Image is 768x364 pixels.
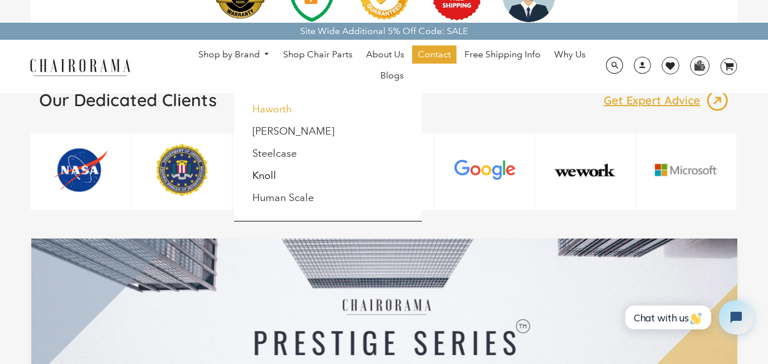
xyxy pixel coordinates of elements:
span: Shop Chair Parts [283,49,352,61]
a: [PERSON_NAME] [252,125,334,137]
span: Contact [418,49,451,61]
a: Shop Chair Parts [277,45,358,64]
img: WhatsApp_Image_2024-07-12_at_16.23.01.webp [691,57,708,74]
nav: DesktopNavigation [185,45,599,87]
a: Blogs [375,66,409,85]
iframe: Tidio Chat [613,291,763,344]
span: Free Shipping Info [464,49,541,61]
a: Free Shipping Info [459,45,546,64]
a: Steelcase [252,147,297,160]
img: chairorama [23,57,137,77]
a: Why Us [549,45,591,64]
a: About Us [360,45,410,64]
a: Shop by Brand [193,46,276,64]
span: Blogs [380,70,404,82]
span: Why Us [554,49,586,61]
a: Knoll [252,169,276,182]
a: Human Scale [252,191,314,204]
span: About Us [366,49,404,61]
a: Haworth [252,103,292,115]
a: Contact [412,45,456,64]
